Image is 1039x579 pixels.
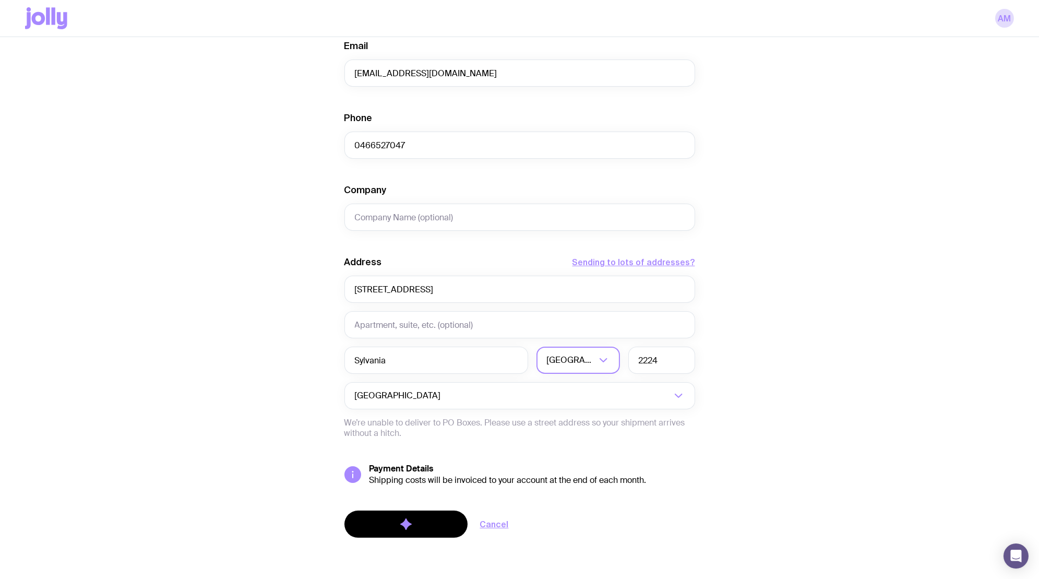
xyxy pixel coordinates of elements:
[344,311,695,338] input: Apartment, suite, etc. (optional)
[995,9,1014,28] a: AM
[547,347,596,374] span: [GEOGRAPHIC_DATA]
[344,204,695,231] input: Company Name (optional)
[344,382,695,409] div: Search for option
[355,382,443,409] span: [GEOGRAPHIC_DATA]
[344,418,695,439] p: We’re unable to deliver to PO Boxes. Please use a street address so your shipment arrives without...
[480,518,509,530] a: Cancel
[344,276,695,303] input: Street Address
[1004,543,1029,569] div: Open Intercom Messenger
[572,256,695,268] button: Sending to lots of addresses?
[344,256,382,268] label: Address
[344,60,695,87] input: employee@company.com
[344,184,387,196] label: Company
[536,347,620,374] div: Search for option
[628,347,695,374] input: Postcode
[344,112,373,124] label: Phone
[369,464,695,474] h5: Payment Details
[369,475,695,486] div: Shipping costs will be invoiced to your account at the end of each month.
[344,347,528,374] input: Suburb
[344,132,695,159] input: 0400 123 456
[443,382,671,409] input: Search for option
[344,40,368,52] label: Email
